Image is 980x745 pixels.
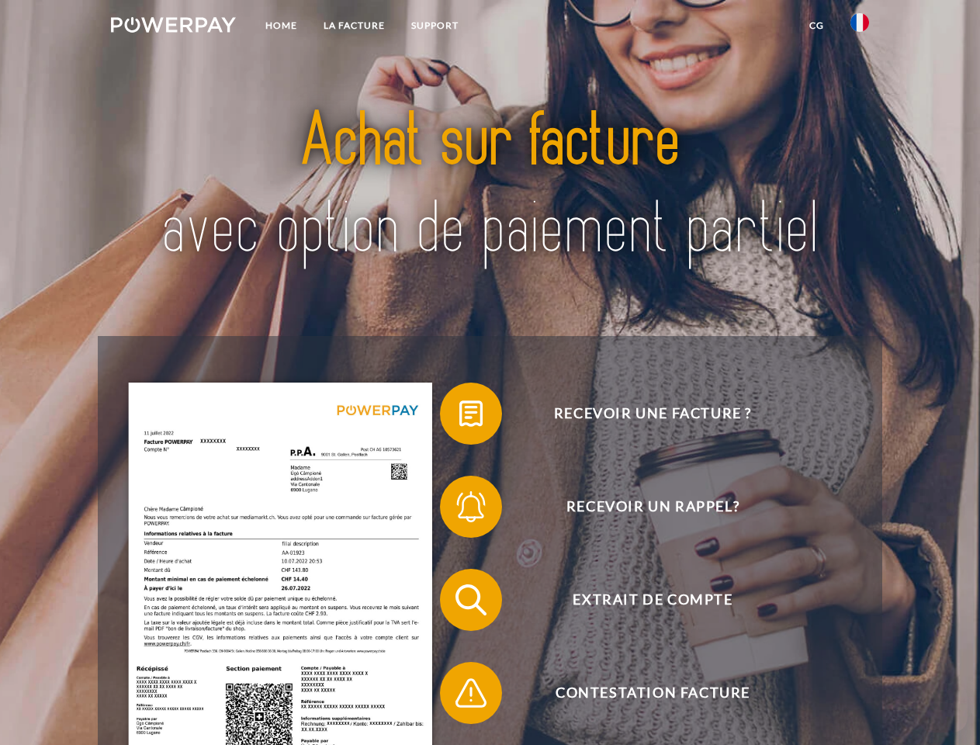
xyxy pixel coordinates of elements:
[462,383,843,445] span: Recevoir une facture ?
[462,662,843,724] span: Contestation Facture
[462,569,843,631] span: Extrait de compte
[111,17,236,33] img: logo-powerpay-white.svg
[850,13,869,32] img: fr
[440,383,843,445] button: Recevoir une facture ?
[440,662,843,724] button: Contestation Facture
[462,476,843,538] span: Recevoir un rappel?
[440,476,843,538] button: Recevoir un rappel?
[148,74,832,297] img: title-powerpay_fr.svg
[440,569,843,631] button: Extrait de compte
[796,12,837,40] a: CG
[310,12,398,40] a: LA FACTURE
[398,12,472,40] a: Support
[452,674,490,712] img: qb_warning.svg
[918,683,968,733] iframe: Button to launch messaging window
[452,394,490,433] img: qb_bill.svg
[452,580,490,619] img: qb_search.svg
[252,12,310,40] a: Home
[452,487,490,526] img: qb_bell.svg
